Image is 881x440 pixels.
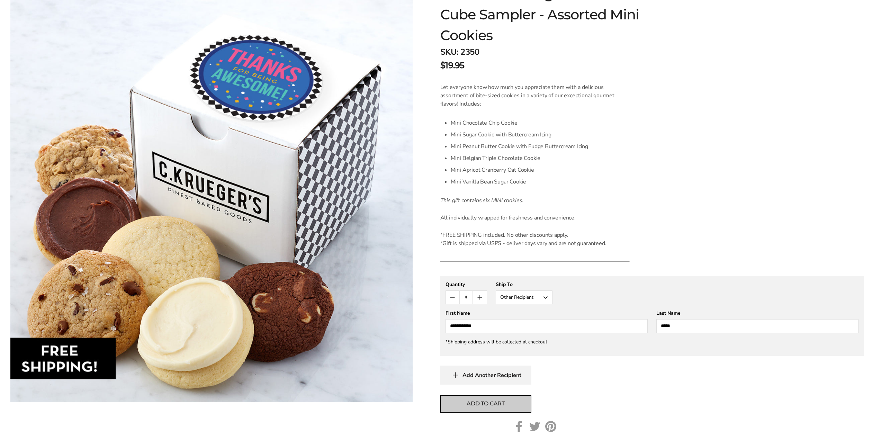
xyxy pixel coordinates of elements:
span: 2350 [460,46,479,57]
div: *FREE SHIPPING included. No other discounts apply. [440,231,630,239]
button: Add to cart [440,395,531,413]
span: Add to cart [467,399,505,408]
a: Twitter [529,421,540,432]
li: Mini Chocolate Chip Cookie [451,117,630,129]
em: This gift contains six MINI cookies. [440,197,524,204]
li: Mini Sugar Cookie with Buttercream Icing [451,129,630,141]
div: *Gift is shipped via USPS - deliver days vary and are not guaranteed. [440,239,630,248]
div: Quantity [446,281,487,288]
button: Count minus [446,291,459,304]
button: Add Another Recipient [440,366,531,385]
span: Add Another Recipient [462,372,521,379]
a: Pinterest [545,421,556,432]
div: *Shipping address will be collected at checkout [446,339,858,345]
li: Mini Belgian Triple Chocolate Cookie [451,152,630,164]
a: Facebook [513,421,524,432]
p: Let everyone know how much you appreciate them with a delicious assortment of bite-sized cookies ... [440,83,630,108]
div: Ship To [496,281,552,288]
input: Quantity [459,291,473,304]
li: Mini Apricot Cranberry Oat Cookie [451,164,630,176]
p: All individually wrapped for freshness and convenience. [440,214,630,222]
input: Last Name [656,319,858,333]
button: Other Recipient [496,290,552,304]
gfm-form: New recipient [440,276,864,356]
li: Mini Vanilla Bean Sugar Cookie [451,176,630,188]
input: First Name [446,319,648,333]
span: $19.95 [440,59,465,72]
div: Last Name [656,310,858,316]
div: First Name [446,310,648,316]
strong: SKU: [440,46,459,57]
li: Mini Peanut Butter Cookie with Fudge Buttercream Icing [451,141,630,152]
button: Count plus [473,291,486,304]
